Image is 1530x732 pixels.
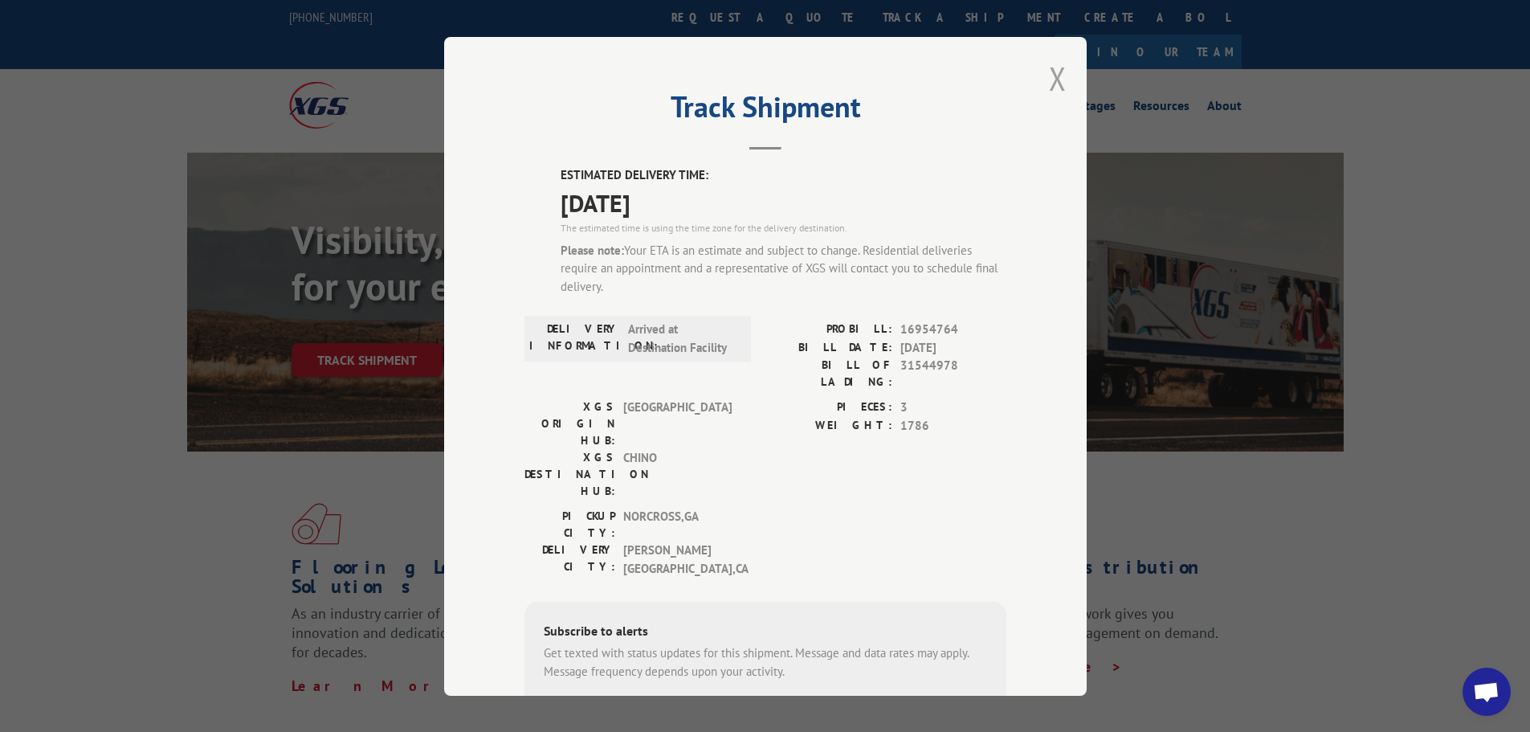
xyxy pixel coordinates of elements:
[544,621,987,644] div: Subscribe to alerts
[623,449,732,500] span: CHINO
[1463,668,1511,716] div: Open chat
[900,416,1006,435] span: 1786
[900,321,1006,339] span: 16954764
[623,508,732,542] span: NORCROSS , GA
[524,542,615,578] label: DELIVERY CITY:
[561,241,1006,296] div: Your ETA is an estimate and subject to change. Residential deliveries require an appointment and ...
[765,321,892,339] label: PROBILL:
[561,184,1006,220] span: [DATE]
[1049,57,1067,100] button: Close modal
[524,508,615,542] label: PICKUP CITY:
[900,338,1006,357] span: [DATE]
[524,399,615,449] label: XGS ORIGIN HUB:
[544,644,987,681] div: Get texted with status updates for this shipment. Message and data rates may apply. Message frequ...
[623,399,732,449] span: [GEOGRAPHIC_DATA]
[529,321,620,357] label: DELIVERY INFORMATION:
[561,166,1006,185] label: ESTIMATED DELIVERY TIME:
[765,399,892,417] label: PIECES:
[900,399,1006,417] span: 3
[628,321,736,357] span: Arrived at Destination Facility
[765,416,892,435] label: WEIGHT:
[900,357,1006,391] span: 31544978
[561,220,1006,235] div: The estimated time is using the time zone for the delivery destination.
[765,338,892,357] label: BILL DATE:
[623,542,732,578] span: [PERSON_NAME][GEOGRAPHIC_DATA] , CA
[561,242,624,257] strong: Please note:
[524,96,1006,126] h2: Track Shipment
[524,449,615,500] label: XGS DESTINATION HUB:
[765,357,892,391] label: BILL OF LADING:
